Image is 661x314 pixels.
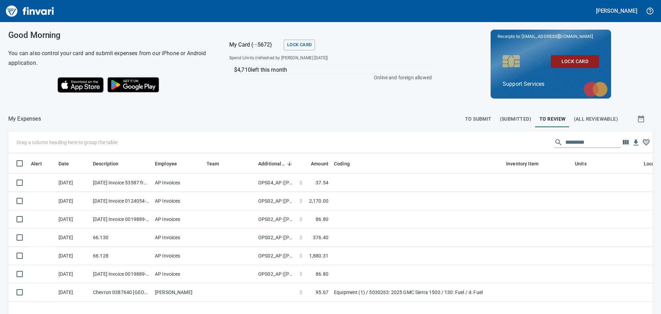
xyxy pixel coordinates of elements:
[316,271,328,277] span: 86.80
[152,174,204,192] td: AP Invoices
[229,41,281,49] p: My Card (···5672)
[152,229,204,247] td: AP Invoices
[300,179,302,186] span: $
[300,289,302,296] span: $
[17,139,117,146] p: Drag a column heading here to group the table
[506,160,547,168] span: Inventory Item
[155,160,186,168] span: Employee
[641,137,651,148] button: Column choices favorited. Click to reset to default
[8,49,212,68] h6: You can also control your card and submit expenses from our iPhone or Android application.
[93,160,119,168] span: Description
[556,57,594,66] span: Lock Card
[56,247,90,265] td: [DATE]
[287,41,312,49] span: Lock Card
[506,160,538,168] span: Inventory Item
[57,77,104,93] img: Download on the App Store
[8,115,41,123] nav: breadcrumb
[31,160,42,168] span: Alert
[465,115,492,123] span: To Submit
[258,160,285,168] span: Additional Reviewer
[56,229,90,247] td: [DATE]
[300,252,302,259] span: $
[90,210,152,229] td: [DATE] Invoice 0019889-IN from Highway Specialties LLC (1-10458)
[575,160,596,168] span: Units
[104,73,163,96] img: Get it on Google Play
[234,66,428,74] p: $4,710 left this month
[316,179,328,186] span: 37.54
[551,55,599,68] button: Lock Card
[90,247,152,265] td: 66.128
[574,115,618,123] span: (All Reviewable)
[255,210,297,229] td: OPS02_AP ([PERSON_NAME], [PERSON_NAME], [PERSON_NAME], [PERSON_NAME])
[316,216,328,223] span: 86.80
[59,160,69,168] span: Date
[90,192,152,210] td: [DATE] Invoice 0124054-IN from Highway Specialties LLC (1-10458)
[152,210,204,229] td: AP Invoices
[90,229,152,247] td: 66.130
[152,247,204,265] td: AP Invoices
[56,192,90,210] td: [DATE]
[300,271,302,277] span: $
[224,74,432,81] p: Online and foreign allowed
[90,174,152,192] td: [DATE] Invoice 53587 from Van-port Rigging Inc (1-11072)
[56,210,90,229] td: [DATE]
[521,33,593,40] span: [EMAIL_ADDRESS][DOMAIN_NAME]
[155,160,177,168] span: Employee
[152,265,204,283] td: AP Invoices
[4,3,56,19] img: Finvari
[300,197,302,204] span: $
[255,174,297,192] td: OPS04_AP ([PERSON_NAME], [PERSON_NAME], [PERSON_NAME], [PERSON_NAME], [PERSON_NAME])
[56,265,90,283] td: [DATE]
[8,30,212,40] h3: Good Morning
[500,115,531,123] span: (Submitted)
[300,234,302,241] span: $
[313,234,328,241] span: 376.40
[620,137,631,148] button: Choose columns to display
[309,197,328,204] span: 2,170.00
[229,55,379,62] span: Spend Limits (refreshed by [PERSON_NAME] [DATE])
[255,265,297,283] td: OPS02_AP ([PERSON_NAME], [PERSON_NAME], [PERSON_NAME], [PERSON_NAME])
[594,6,639,16] button: [PERSON_NAME]
[255,192,297,210] td: OPS02_AP ([PERSON_NAME], [PERSON_NAME], [PERSON_NAME], [PERSON_NAME])
[258,160,294,168] span: Additional Reviewer
[300,216,302,223] span: $
[503,80,599,88] p: Support Services
[284,40,315,50] button: Lock Card
[575,160,587,168] span: Units
[207,160,228,168] span: Team
[90,265,152,283] td: [DATE] Invoice 0019889-IN from Highway Specialties LLC (1-10458)
[255,229,297,247] td: OPS02_AP ([PERSON_NAME], [PERSON_NAME], [PERSON_NAME], [PERSON_NAME])
[497,33,604,40] p: Receipts to:
[302,160,328,168] span: Amount
[59,160,78,168] span: Date
[316,289,328,296] span: 95.67
[580,78,611,100] img: mastercard.svg
[334,160,359,168] span: Coding
[152,192,204,210] td: AP Invoices
[152,283,204,302] td: [PERSON_NAME]
[631,111,653,127] button: Show transactions within a particular date range
[631,138,641,148] button: Download Table
[539,115,566,123] span: To Review
[8,115,41,123] p: My Expenses
[596,7,637,14] h5: [PERSON_NAME]
[331,283,503,302] td: Equipment (1) / 5030263: 2025 GMC Sierra 1500 / 130: Fuel / 4: Fuel
[56,174,90,192] td: [DATE]
[90,283,152,302] td: Chevron 0387640 [GEOGRAPHIC_DATA]
[207,160,219,168] span: Team
[311,160,328,168] span: Amount
[31,160,51,168] span: Alert
[334,160,350,168] span: Coding
[255,247,297,265] td: OPS02_AP ([PERSON_NAME], [PERSON_NAME], [PERSON_NAME], [PERSON_NAME])
[93,160,128,168] span: Description
[56,283,90,302] td: [DATE]
[309,252,328,259] span: 1,880.31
